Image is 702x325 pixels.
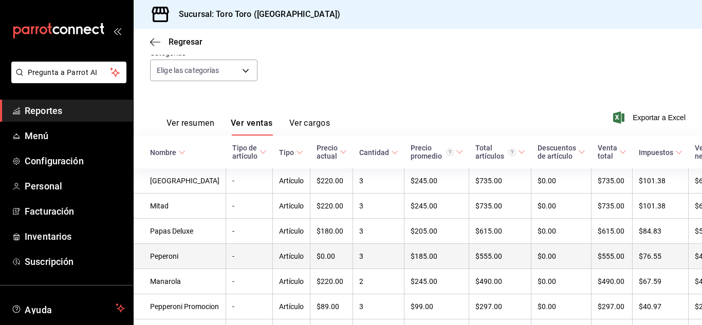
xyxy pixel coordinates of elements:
td: $205.00 [404,219,469,244]
td: $40.97 [633,294,689,319]
button: Exportar a Excel [615,111,686,124]
td: $0.00 [531,269,592,294]
span: Elige las categorías [157,65,219,75]
td: $0.00 [531,219,592,244]
svg: Precio promedio = Total artículos / cantidad [446,148,454,156]
td: $245.00 [404,168,469,194]
td: $735.00 [469,168,531,194]
td: - [226,244,273,269]
span: Suscripción [25,255,125,269]
span: Menú [25,129,125,143]
span: Venta total [598,144,626,160]
div: Total artículos [475,144,516,160]
td: 2 [353,269,404,294]
td: $490.00 [592,269,633,294]
td: $0.00 [531,244,592,269]
td: $99.00 [404,294,469,319]
td: $0.00 [531,294,592,319]
span: Impuestos [639,148,682,157]
td: $615.00 [469,219,531,244]
span: Tipo [279,148,303,157]
td: Manarola [134,269,226,294]
td: 3 [353,194,404,219]
span: Configuración [25,154,125,168]
div: Impuestos [639,148,673,157]
button: Regresar [150,37,202,47]
span: Pregunta a Parrot AI [28,67,110,78]
td: Artículo [273,168,310,194]
td: [GEOGRAPHIC_DATA] [134,168,226,194]
td: $735.00 [469,194,531,219]
div: Venta total [598,144,617,160]
td: $220.00 [310,168,353,194]
td: $67.59 [633,269,689,294]
td: $555.00 [592,244,633,269]
span: Regresar [169,37,202,47]
div: Descuentos de artículo [538,144,576,160]
span: Nombre [150,148,186,157]
td: - [226,194,273,219]
td: $185.00 [404,244,469,269]
td: Artículo [273,244,310,269]
button: Ver cargos [289,118,330,136]
div: Tipo de artículo [232,144,257,160]
div: Cantidad [359,148,389,157]
div: Precio actual [317,144,338,160]
span: Descuentos de artículo [538,144,585,160]
td: 3 [353,219,404,244]
td: Artículo [273,294,310,319]
h3: Sucursal: Toro Toro ([GEOGRAPHIC_DATA]) [171,8,340,21]
td: Mitad [134,194,226,219]
td: - [226,294,273,319]
span: Precio promedio [411,144,463,160]
div: navigation tabs [167,118,330,136]
td: $615.00 [592,219,633,244]
td: Artículo [273,269,310,294]
td: 3 [353,244,404,269]
td: $735.00 [592,194,633,219]
button: Pregunta a Parrot AI [11,62,126,83]
td: $297.00 [469,294,531,319]
div: Nombre [150,148,176,157]
span: Precio actual [317,144,347,160]
td: $101.38 [633,168,689,194]
td: $245.00 [404,269,469,294]
td: Peperoni [134,244,226,269]
button: Ver resumen [167,118,214,136]
span: Facturación [25,204,125,218]
td: 3 [353,168,404,194]
td: Artículo [273,194,310,219]
td: 3 [353,294,404,319]
td: Pepperoni Promocion [134,294,226,319]
span: Inventarios [25,230,125,243]
td: $490.00 [469,269,531,294]
td: $245.00 [404,194,469,219]
td: $220.00 [310,194,353,219]
span: Total artículos [475,144,525,160]
span: Ayuda [25,302,112,314]
td: $735.00 [592,168,633,194]
td: $76.55 [633,244,689,269]
td: Papas Deluxe [134,219,226,244]
div: Precio promedio [411,144,454,160]
div: Tipo [279,148,294,157]
td: $0.00 [531,168,592,194]
td: $555.00 [469,244,531,269]
td: $180.00 [310,219,353,244]
td: $0.00 [310,244,353,269]
td: $89.00 [310,294,353,319]
svg: El total artículos considera cambios de precios en los artículos así como costos adicionales por ... [508,148,516,156]
button: open_drawer_menu [113,27,121,35]
td: $0.00 [531,194,592,219]
span: Reportes [25,104,125,118]
td: $101.38 [633,194,689,219]
span: Personal [25,179,125,193]
span: Tipo de artículo [232,144,267,160]
td: $220.00 [310,269,353,294]
td: $84.83 [633,219,689,244]
button: Ver ventas [231,118,273,136]
td: $297.00 [592,294,633,319]
a: Pregunta a Parrot AI [7,74,126,85]
td: - [226,269,273,294]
